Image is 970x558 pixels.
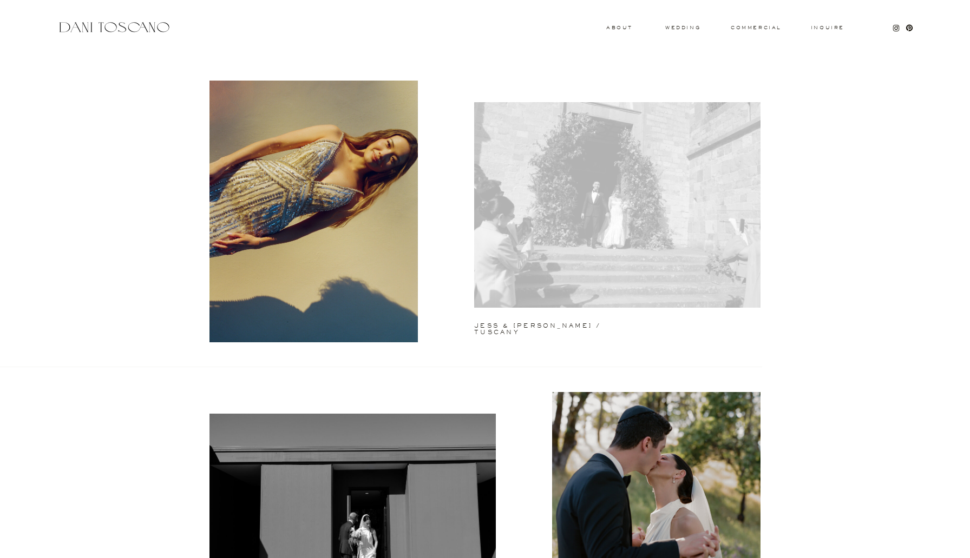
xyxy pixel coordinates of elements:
a: About [606,25,630,29]
a: wedding [665,25,700,29]
a: commercial [731,25,781,30]
a: jess & [PERSON_NAME] / tuscany [474,323,643,327]
a: Inquire [810,25,845,31]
